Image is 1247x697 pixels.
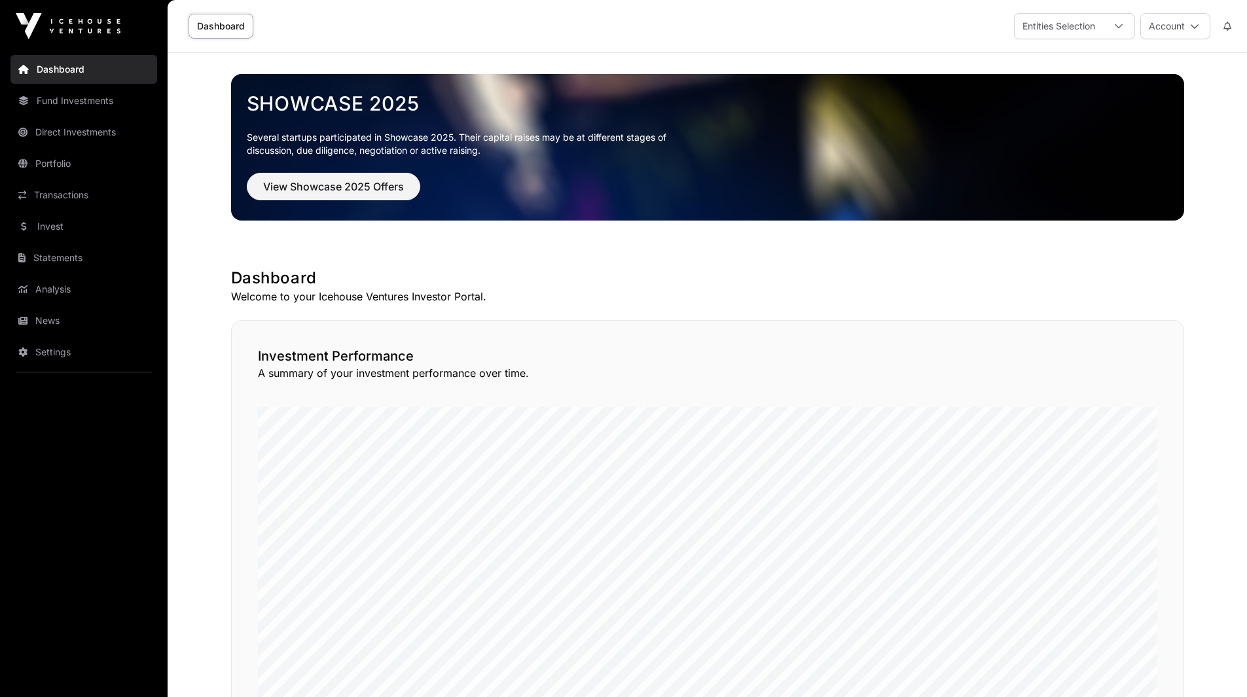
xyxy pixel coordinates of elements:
[10,243,157,272] a: Statements
[231,289,1184,304] p: Welcome to your Icehouse Ventures Investor Portal.
[247,92,1168,115] a: Showcase 2025
[10,338,157,366] a: Settings
[10,275,157,304] a: Analysis
[231,268,1184,289] h1: Dashboard
[16,13,120,39] img: Icehouse Ventures Logo
[10,55,157,84] a: Dashboard
[10,118,157,147] a: Direct Investments
[1182,634,1247,697] iframe: Chat Widget
[189,14,253,39] a: Dashboard
[258,365,1157,381] p: A summary of your investment performance over time.
[1015,14,1103,39] div: Entities Selection
[247,131,687,157] p: Several startups participated in Showcase 2025. Their capital raises may be at different stages o...
[1140,13,1210,39] button: Account
[10,149,157,178] a: Portfolio
[263,179,404,194] span: View Showcase 2025 Offers
[10,181,157,209] a: Transactions
[247,173,420,200] button: View Showcase 2025 Offers
[10,212,157,241] a: Invest
[247,186,420,199] a: View Showcase 2025 Offers
[10,306,157,335] a: News
[10,86,157,115] a: Fund Investments
[231,74,1184,221] img: Showcase 2025
[258,347,1157,365] h2: Investment Performance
